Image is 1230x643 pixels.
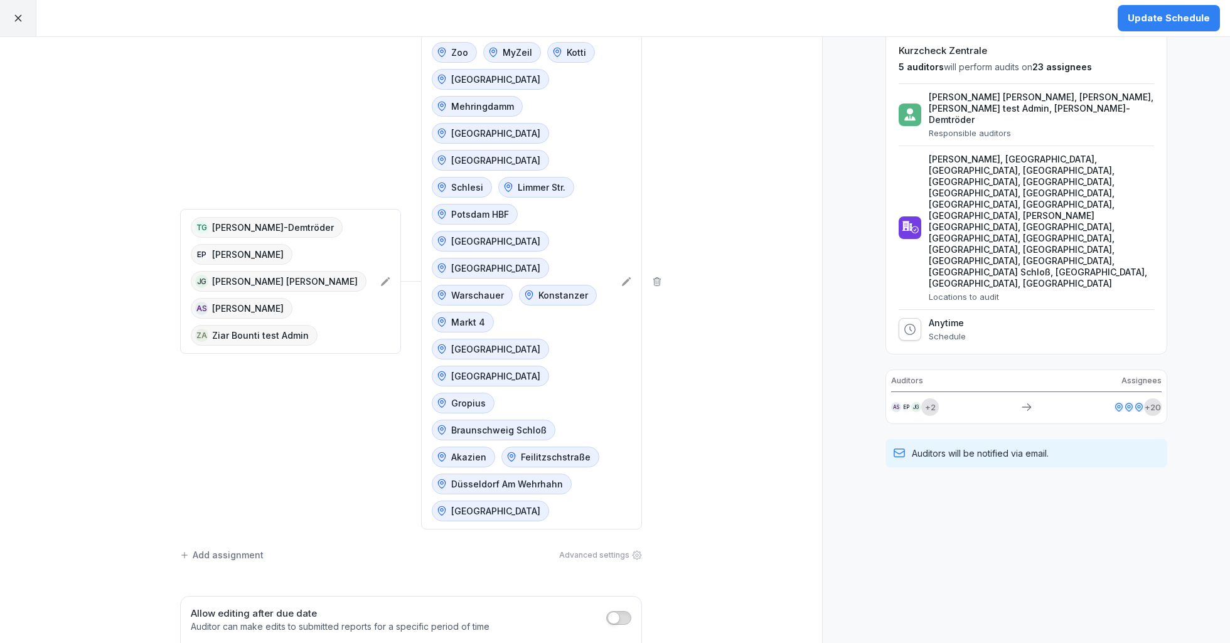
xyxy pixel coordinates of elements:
p: Akazien [451,450,486,464]
div: + 2 [921,398,939,416]
p: Düsseldorf Am Wehrhahn [451,477,563,491]
h2: Allow editing after due date [191,607,489,621]
p: [PERSON_NAME]-Demtröder [212,221,334,234]
p: Auditors will be notified via email. [912,447,1049,460]
h2: Kurzcheck Zentrale [899,44,1154,58]
div: + 20 [1144,398,1162,416]
p: Feilitzschstraße [521,450,591,464]
div: JG [911,402,921,412]
p: Ziar Bounti test Admin [212,329,309,342]
p: [PERSON_NAME] [PERSON_NAME] [212,275,358,288]
p: [PERSON_NAME] [212,302,284,315]
p: Zoo [451,46,468,59]
p: Mehringdamm [451,100,514,113]
p: Markt 4 [451,316,485,329]
p: Auditors [891,375,923,386]
p: Schlesi [451,181,483,194]
div: EP [195,248,208,261]
p: [GEOGRAPHIC_DATA] [451,369,540,383]
p: Warschauer [451,289,504,302]
p: [PERSON_NAME] [PERSON_NAME], [PERSON_NAME], [PERSON_NAME] test Admin, [PERSON_NAME]-Demtröder [929,92,1154,125]
div: JG [195,275,208,288]
p: [GEOGRAPHIC_DATA] [451,262,540,275]
p: [GEOGRAPHIC_DATA] [451,127,540,140]
p: Schedule [929,331,966,341]
p: [PERSON_NAME] [212,248,284,261]
p: Locations to audit [929,292,1154,302]
div: ZA [195,329,208,342]
div: Add assignment [180,548,264,561]
p: Gropius [451,396,486,410]
p: Potsdam HBF [451,208,509,221]
p: Konstanzer [538,289,588,302]
p: [GEOGRAPHIC_DATA] [451,154,540,167]
p: Responsible auditors [929,128,1154,138]
div: AS [891,402,901,412]
p: Assignees [1121,375,1162,386]
p: [GEOGRAPHIC_DATA] [451,343,540,356]
p: Kotti [567,46,586,59]
p: [PERSON_NAME], [GEOGRAPHIC_DATA], [GEOGRAPHIC_DATA], [GEOGRAPHIC_DATA], [GEOGRAPHIC_DATA], [GEOGR... [929,154,1154,289]
div: Advanced settings [559,550,642,561]
p: Braunschweig Schloß [451,423,547,437]
span: 23 assignees [1032,61,1092,72]
p: Anytime [929,317,966,329]
p: [GEOGRAPHIC_DATA] [451,73,540,86]
div: Update Schedule [1128,11,1210,25]
div: TG [195,221,208,234]
p: will perform audits on [899,61,1154,73]
p: Auditor can make edits to submitted reports for a specific period of time [191,620,489,633]
p: [GEOGRAPHIC_DATA] [451,504,540,518]
div: EP [901,402,911,412]
div: AS [195,302,208,315]
p: Limmer Str. [518,181,565,194]
button: Update Schedule [1118,5,1220,31]
p: [GEOGRAPHIC_DATA] [451,235,540,248]
span: 5 auditors [899,61,944,72]
p: MyZeil [503,46,532,59]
